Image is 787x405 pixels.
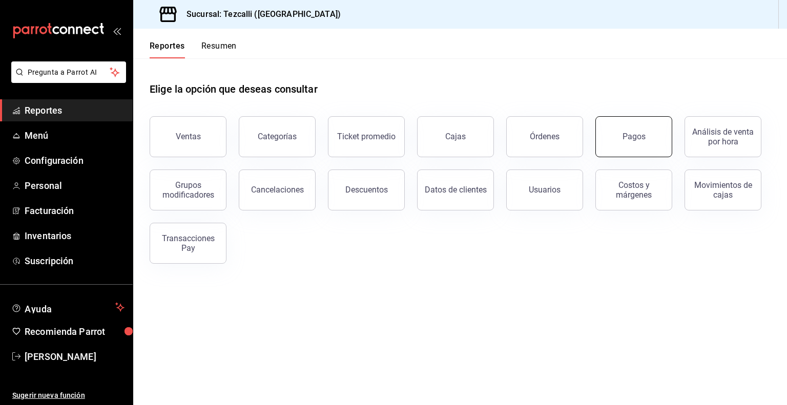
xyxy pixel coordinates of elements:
div: Costos y márgenes [602,180,666,200]
span: Ayuda [25,301,111,313]
div: Cajas [445,132,466,141]
button: Ticket promedio [328,116,405,157]
button: open_drawer_menu [113,27,121,35]
button: Grupos modificadores [150,169,226,210]
span: [PERSON_NAME] [25,350,125,364]
span: Sugerir nueva función [12,390,125,401]
span: Facturación [25,204,125,218]
div: Movimientos de cajas [691,180,755,200]
button: Análisis de venta por hora [685,116,761,157]
button: Usuarios [506,169,583,210]
button: Ventas [150,116,226,157]
div: Transacciones Pay [156,233,220,253]
span: Recomienda Parrot [25,325,125,338]
div: Pagos [623,132,646,141]
span: Reportes [25,103,125,117]
div: Usuarios [529,185,561,195]
span: Inventarios [25,229,125,243]
div: Categorías [258,132,297,141]
button: Categorías [239,116,316,157]
button: Costos y márgenes [595,169,672,210]
div: Ticket promedio [337,132,396,141]
div: Órdenes [530,132,560,141]
div: Análisis de venta por hora [691,127,755,146]
button: Datos de clientes [417,169,494,210]
h1: Elige la opción que deseas consultar [150,81,318,97]
a: Pregunta a Parrot AI [7,74,126,85]
span: Configuración [25,154,125,167]
button: Pregunta a Parrot AI [11,61,126,83]
div: Ventas [176,132,201,141]
div: Descuentos [345,185,388,195]
h3: Sucursal: Tezcalli ([GEOGRAPHIC_DATA]) [178,8,341,20]
span: Personal [25,179,125,193]
button: Cajas [417,116,494,157]
span: Pregunta a Parrot AI [28,67,110,78]
button: Movimientos de cajas [685,169,761,210]
div: Cancelaciones [251,185,304,195]
button: Pagos [595,116,672,157]
button: Reportes [150,41,185,58]
span: Menú [25,129,125,142]
div: Grupos modificadores [156,180,220,200]
div: navigation tabs [150,41,237,58]
button: Órdenes [506,116,583,157]
span: Suscripción [25,254,125,268]
button: Resumen [201,41,237,58]
button: Cancelaciones [239,169,316,210]
button: Descuentos [328,169,405,210]
button: Transacciones Pay [150,223,226,264]
div: Datos de clientes [425,185,487,195]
